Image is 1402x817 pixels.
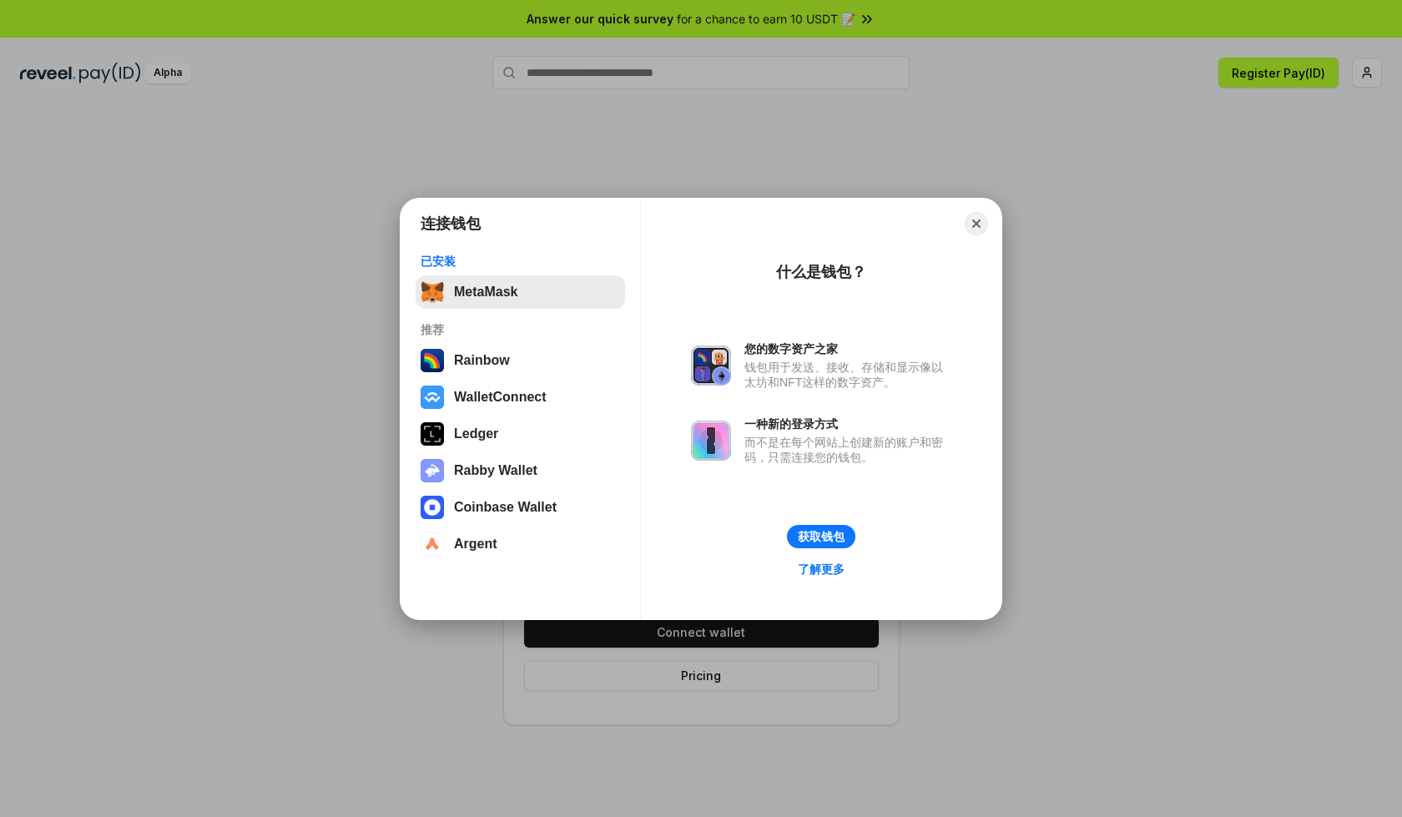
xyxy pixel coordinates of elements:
[691,345,731,386] img: svg+xml,%3Csvg%20xmlns%3D%22http%3A%2F%2Fwww.w3.org%2F2000%2Fsvg%22%20fill%3D%22none%22%20viewBox...
[421,386,444,409] img: svg+xml,%3Csvg%20width%3D%2228%22%20height%3D%2228%22%20viewBox%3D%220%200%2028%2028%22%20fill%3D...
[454,285,517,300] div: MetaMask
[965,212,988,235] button: Close
[744,435,951,465] div: 而不是在每个网站上创建新的账户和密码，只需连接您的钱包。
[744,341,951,356] div: 您的数字资产之家
[421,254,620,269] div: 已安装
[416,275,625,309] button: MetaMask
[691,421,731,461] img: svg+xml,%3Csvg%20xmlns%3D%22http%3A%2F%2Fwww.w3.org%2F2000%2Fsvg%22%20fill%3D%22none%22%20viewBox...
[421,349,444,372] img: svg+xml,%3Csvg%20width%3D%22120%22%20height%3D%22120%22%20viewBox%3D%220%200%20120%20120%22%20fil...
[454,426,498,441] div: Ledger
[788,558,855,580] a: 了解更多
[416,344,625,377] button: Rainbow
[421,322,620,337] div: 推荐
[421,422,444,446] img: svg+xml,%3Csvg%20xmlns%3D%22http%3A%2F%2Fwww.w3.org%2F2000%2Fsvg%22%20width%3D%2228%22%20height%3...
[416,491,625,524] button: Coinbase Wallet
[787,525,855,548] button: 获取钱包
[454,500,557,515] div: Coinbase Wallet
[798,562,845,577] div: 了解更多
[454,537,497,552] div: Argent
[416,381,625,414] button: WalletConnect
[744,360,951,390] div: 钱包用于发送、接收、存储和显示像以太坊和NFT这样的数字资产。
[421,459,444,482] img: svg+xml,%3Csvg%20xmlns%3D%22http%3A%2F%2Fwww.w3.org%2F2000%2Fsvg%22%20fill%3D%22none%22%20viewBox...
[416,417,625,451] button: Ledger
[421,214,481,234] h1: 连接钱包
[421,280,444,304] img: svg+xml,%3Csvg%20fill%3D%22none%22%20height%3D%2233%22%20viewBox%3D%220%200%2035%2033%22%20width%...
[744,416,951,431] div: 一种新的登录方式
[416,527,625,561] button: Argent
[776,262,866,282] div: 什么是钱包？
[798,529,845,544] div: 获取钱包
[421,496,444,519] img: svg+xml,%3Csvg%20width%3D%2228%22%20height%3D%2228%22%20viewBox%3D%220%200%2028%2028%22%20fill%3D...
[421,532,444,556] img: svg+xml,%3Csvg%20width%3D%2228%22%20height%3D%2228%22%20viewBox%3D%220%200%2028%2028%22%20fill%3D...
[416,454,625,487] button: Rabby Wallet
[454,463,537,478] div: Rabby Wallet
[454,353,510,368] div: Rainbow
[454,390,547,405] div: WalletConnect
